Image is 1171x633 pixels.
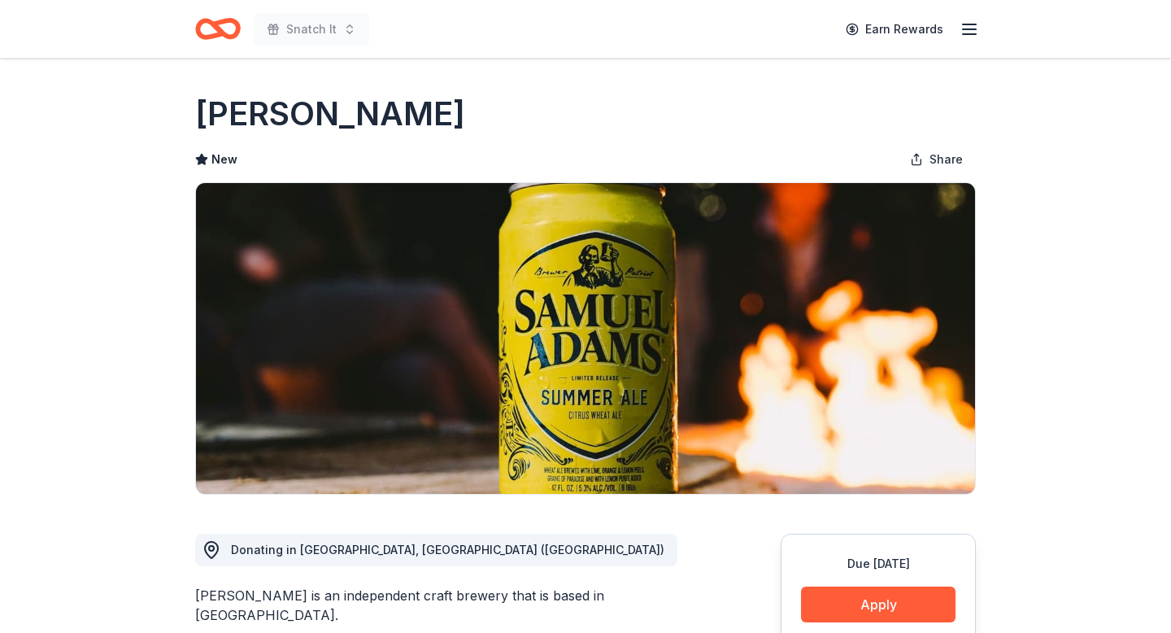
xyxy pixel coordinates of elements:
button: Apply [801,587,956,622]
button: Share [897,143,976,176]
a: Earn Rewards [836,15,953,44]
div: Due [DATE] [801,554,956,574]
span: Snatch It [286,20,337,39]
h1: [PERSON_NAME] [195,91,465,137]
span: Share [929,150,963,169]
span: Donating in [GEOGRAPHIC_DATA], [GEOGRAPHIC_DATA] ([GEOGRAPHIC_DATA]) [231,543,664,557]
a: Home [195,10,241,48]
img: Image for Samuel Adams [196,183,975,494]
button: Snatch It [254,13,369,46]
div: [PERSON_NAME] is an independent craft brewery that is based in [GEOGRAPHIC_DATA]. [195,586,703,625]
span: New [211,150,237,169]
